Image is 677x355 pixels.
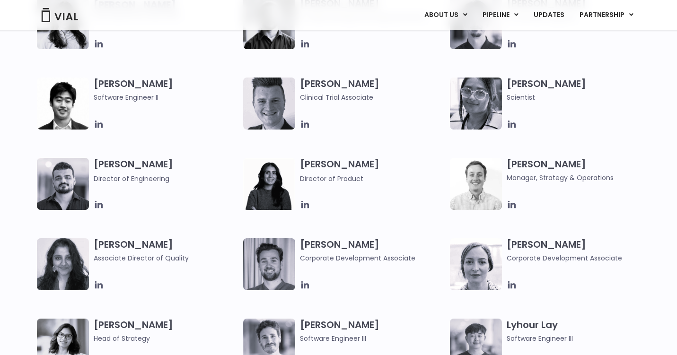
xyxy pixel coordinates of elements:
[450,78,502,130] img: Headshot of smiling woman named Anjali
[300,92,445,103] span: Clinical Trial Associate
[450,238,502,290] img: Headshot of smiling woman named Beatrice
[37,78,89,130] img: Jason Zhang
[572,7,641,23] a: PARTNERSHIPMenu Toggle
[300,333,445,344] span: Software Engineer III
[417,7,475,23] a: ABOUT USMenu Toggle
[41,8,79,22] img: Vial Logo
[94,238,239,263] h3: [PERSON_NAME]
[507,253,652,263] span: Corporate Development Associate
[300,319,445,344] h3: [PERSON_NAME]
[37,238,89,290] img: Headshot of smiling woman named Bhavika
[94,333,239,344] span: Head of Strategy
[450,158,502,210] img: Kyle Mayfield
[94,158,239,184] h3: [PERSON_NAME]
[37,158,89,210] img: Igor
[300,253,445,263] span: Corporate Development Associate
[300,158,445,184] h3: [PERSON_NAME]
[475,7,526,23] a: PIPELINEMenu Toggle
[507,158,652,183] h3: [PERSON_NAME]
[507,78,652,103] h3: [PERSON_NAME]
[243,158,295,210] img: Smiling woman named Ira
[507,319,652,344] h3: Lyhour Lay
[300,238,445,263] h3: [PERSON_NAME]
[243,238,295,290] img: Image of smiling man named Thomas
[243,78,295,130] img: Headshot of smiling man named Collin
[507,333,652,344] span: Software Engineer III
[300,78,445,103] h3: [PERSON_NAME]
[300,174,363,183] span: Director of Product
[507,238,652,263] h3: [PERSON_NAME]
[94,253,239,263] span: Associate Director of Quality
[94,174,169,183] span: Director of Engineering
[94,78,239,103] h3: [PERSON_NAME]
[526,7,571,23] a: UPDATES
[507,173,652,183] span: Manager, Strategy & Operations
[94,319,239,344] h3: [PERSON_NAME]
[507,92,652,103] span: Scientist
[94,92,239,103] span: Software Engineer II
